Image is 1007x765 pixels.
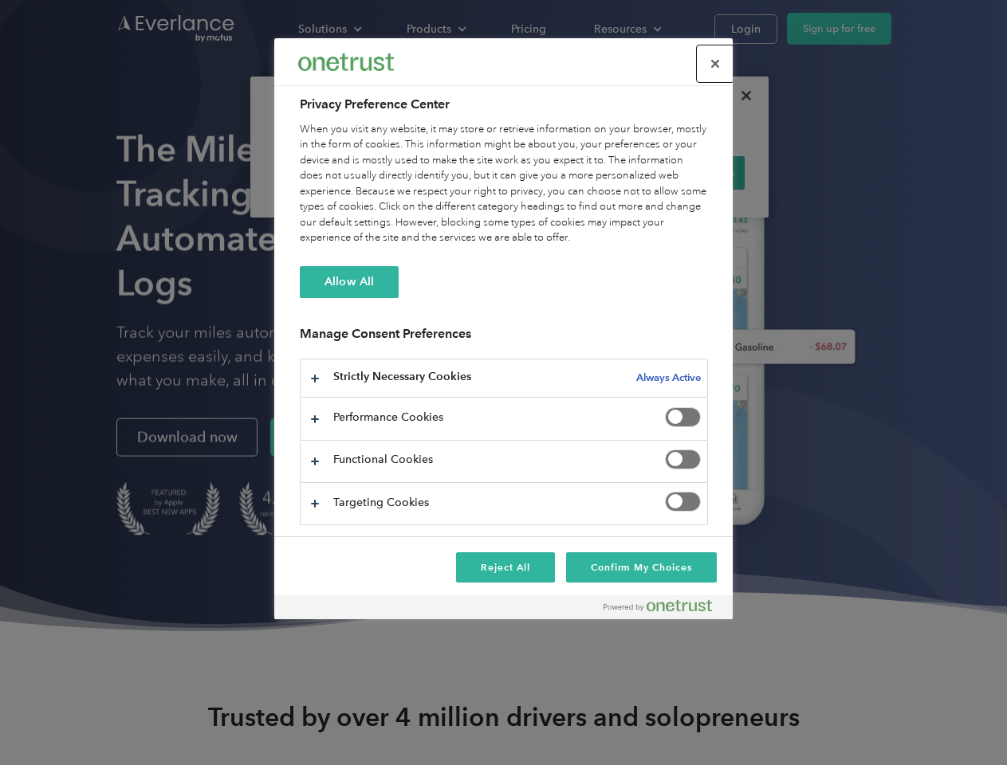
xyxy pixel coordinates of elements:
[698,46,733,81] button: Close
[604,599,712,612] img: Powered by OneTrust Opens in a new Tab
[300,326,708,351] h3: Manage Consent Preferences
[300,95,708,114] h2: Privacy Preference Center
[456,552,555,583] button: Reject All
[298,46,394,78] div: Everlance
[300,266,399,298] button: Allow All
[566,552,717,583] button: Confirm My Choices
[274,38,733,619] div: Privacy Preference Center
[300,122,708,246] div: When you visit any website, it may store or retrieve information on your browser, mostly in the f...
[298,53,394,70] img: Everlance
[274,38,733,619] div: Preference center
[604,599,725,619] a: Powered by OneTrust Opens in a new Tab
